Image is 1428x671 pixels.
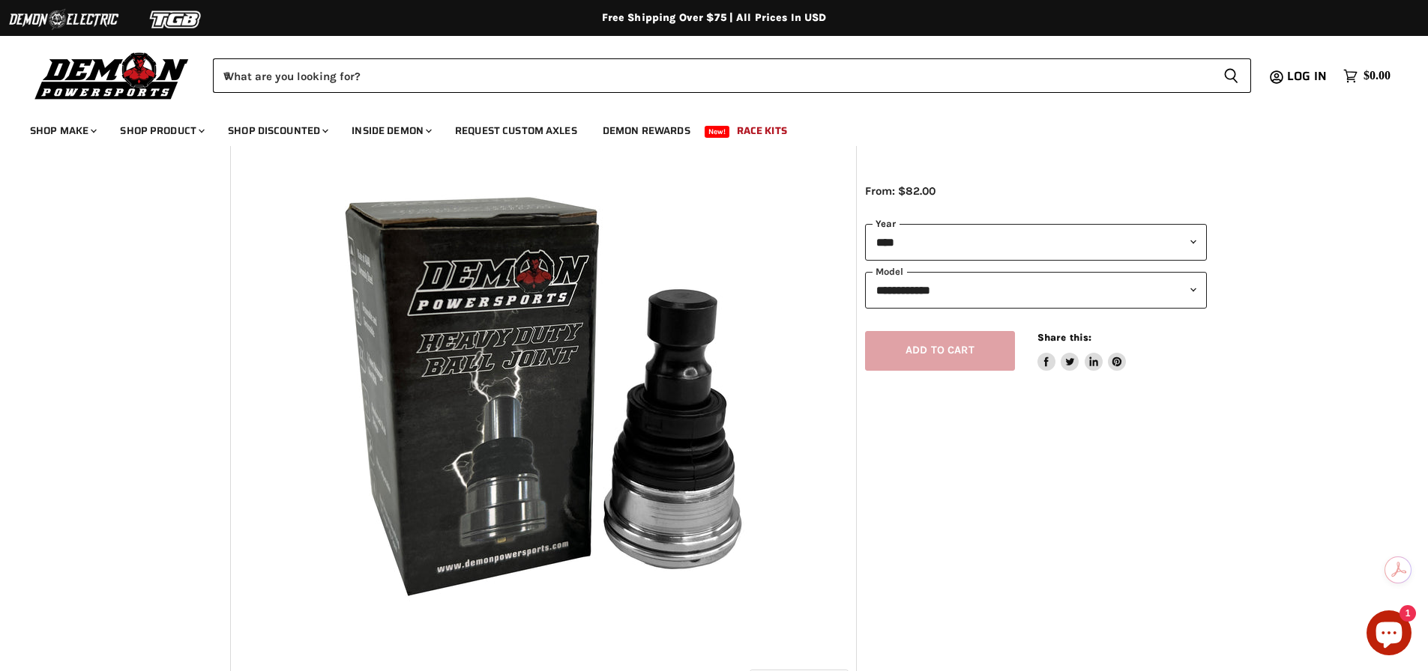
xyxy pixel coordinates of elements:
a: Demon Rewards [591,115,702,146]
img: Demon Electric Logo 2 [7,5,120,34]
select: year [865,224,1207,261]
a: Shop Product [109,115,214,146]
span: From: $82.00 [865,184,936,198]
img: Demon Powersports [30,49,194,102]
input: When autocomplete results are available use up and down arrows to review and enter to select [213,58,1211,93]
span: New! [705,126,730,138]
span: Share this: [1037,332,1091,343]
a: Log in [1280,70,1336,83]
img: TGB Logo 2 [120,5,232,34]
div: Free Shipping Over $75 | All Prices In USD [115,11,1314,25]
a: Race Kits [726,115,798,146]
span: Log in [1287,67,1327,85]
a: $0.00 [1336,65,1398,87]
button: Search [1211,58,1251,93]
ul: Main menu [19,109,1387,146]
aside: Share this: [1037,331,1127,371]
a: Shop Discounted [217,115,337,146]
a: Request Custom Axles [444,115,588,146]
form: Product [213,58,1251,93]
span: $0.00 [1364,69,1391,83]
a: Inside Demon [340,115,441,146]
select: modal-name [865,272,1207,309]
a: Shop Make [19,115,106,146]
inbox-online-store-chat: Shopify online store chat [1362,610,1416,659]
